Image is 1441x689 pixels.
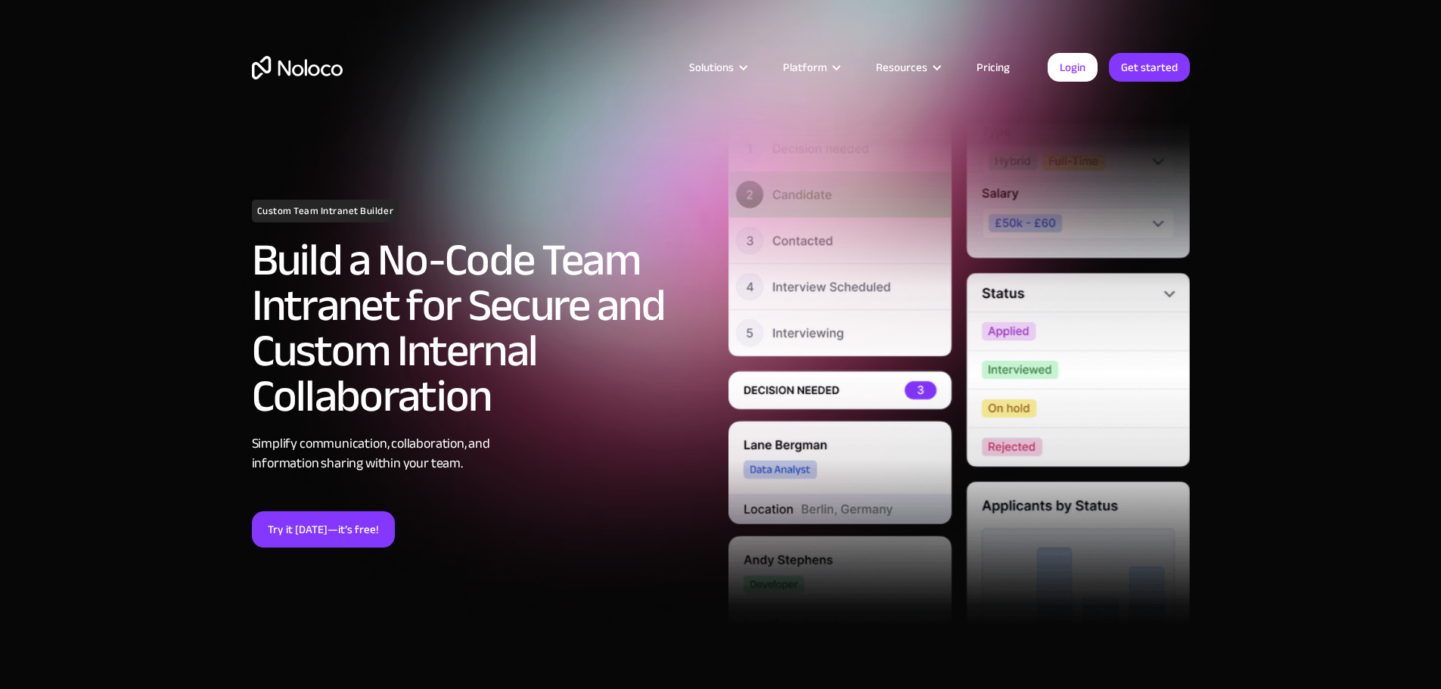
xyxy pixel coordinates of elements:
[252,237,713,419] h2: Build a No-Code Team Intranet for Secure and Custom Internal Collaboration
[252,56,343,79] a: home
[1109,53,1190,82] a: Get started
[689,57,734,77] div: Solutions
[1048,53,1098,82] a: Login
[670,57,764,77] div: Solutions
[252,200,399,222] h1: Custom Team Intranet Builder
[783,57,827,77] div: Platform
[857,57,958,77] div: Resources
[876,57,927,77] div: Resources
[252,511,395,548] a: Try it [DATE]—it’s free!
[764,57,857,77] div: Platform
[958,57,1029,77] a: Pricing
[252,434,713,473] div: Simplify communication, collaboration, and information sharing within your team.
